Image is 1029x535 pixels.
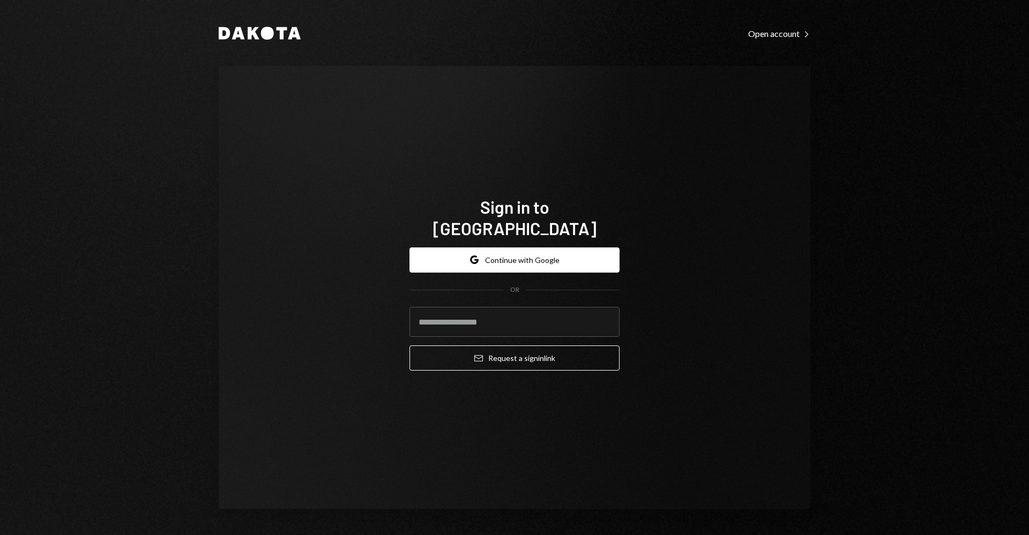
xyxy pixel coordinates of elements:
div: OR [510,285,519,295]
button: Continue with Google [409,247,620,273]
a: Open account [748,27,810,39]
div: Open account [748,28,810,39]
h1: Sign in to [GEOGRAPHIC_DATA] [409,196,620,239]
button: Request a signinlink [409,345,620,371]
